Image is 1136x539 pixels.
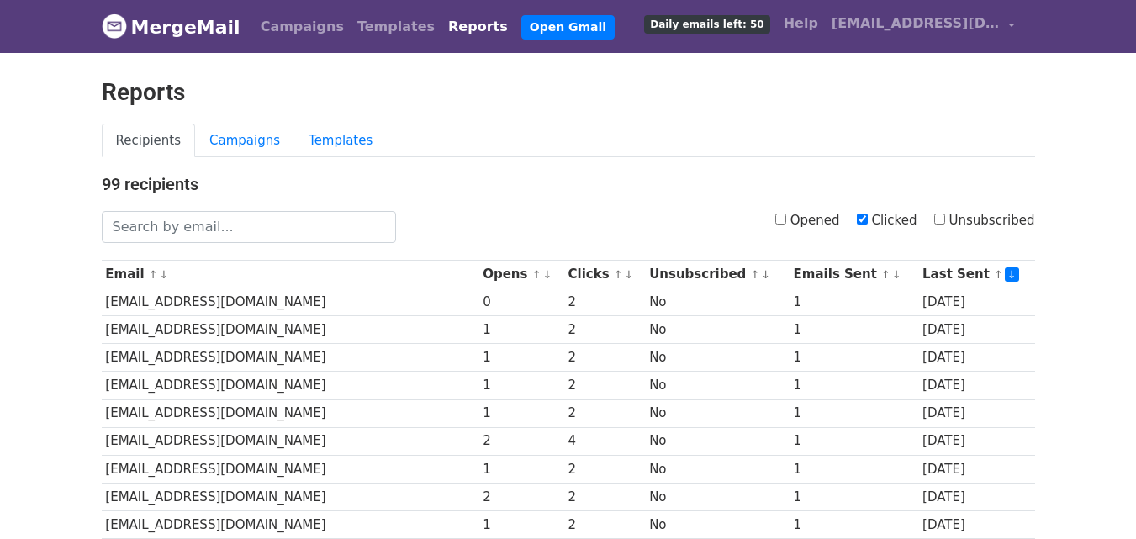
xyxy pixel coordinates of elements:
td: 1 [478,344,563,372]
td: [DATE] [918,427,1034,455]
a: ↑ [532,268,542,281]
h4: 99 recipients [102,174,1035,194]
td: 2 [564,344,646,372]
td: [EMAIL_ADDRESS][DOMAIN_NAME] [102,427,479,455]
td: No [645,316,789,344]
td: 2 [564,372,646,399]
a: Templates [294,124,387,158]
th: Email [102,261,479,288]
input: Opened [775,214,786,225]
td: 1 [478,455,563,483]
a: ↑ [614,268,623,281]
td: 2 [564,288,646,316]
a: Templates [351,10,441,44]
a: Help [777,7,825,40]
td: 1 [478,399,563,427]
td: 1 [790,399,918,427]
td: [EMAIL_ADDRESS][DOMAIN_NAME] [102,510,479,538]
td: [DATE] [918,316,1034,344]
td: [DATE] [918,344,1034,372]
td: [DATE] [918,288,1034,316]
td: 1 [790,427,918,455]
label: Clicked [857,211,917,230]
th: Unsubscribed [645,261,789,288]
td: [DATE] [918,510,1034,538]
td: No [645,455,789,483]
td: [EMAIL_ADDRESS][DOMAIN_NAME] [102,483,479,510]
td: 1 [790,483,918,510]
a: ↑ [994,268,1003,281]
a: ↑ [881,268,890,281]
td: No [645,510,789,538]
a: ↓ [625,268,634,281]
td: [DATE] [918,455,1034,483]
td: 1 [790,344,918,372]
td: 4 [564,427,646,455]
td: 2 [564,510,646,538]
a: Reports [441,10,515,44]
td: [EMAIL_ADDRESS][DOMAIN_NAME] [102,399,479,427]
a: ↓ [160,268,169,281]
td: [DATE] [918,483,1034,510]
a: Recipients [102,124,196,158]
td: No [645,344,789,372]
td: 1 [478,372,563,399]
td: 1 [790,316,918,344]
td: [DATE] [918,399,1034,427]
td: 1 [478,316,563,344]
a: Campaigns [195,124,294,158]
td: 0 [478,288,563,316]
label: Unsubscribed [934,211,1035,230]
td: [EMAIL_ADDRESS][DOMAIN_NAME] [102,316,479,344]
a: ↓ [1005,267,1019,282]
td: [EMAIL_ADDRESS][DOMAIN_NAME] [102,455,479,483]
a: ↓ [892,268,901,281]
td: 1 [790,455,918,483]
td: 2 [564,399,646,427]
img: MergeMail logo [102,13,127,39]
td: 2 [478,483,563,510]
th: Opens [478,261,563,288]
h2: Reports [102,78,1035,107]
td: [EMAIL_ADDRESS][DOMAIN_NAME] [102,288,479,316]
td: No [645,399,789,427]
td: 2 [564,483,646,510]
td: 2 [564,316,646,344]
th: Clicks [564,261,646,288]
span: [EMAIL_ADDRESS][DOMAIN_NAME] [832,13,1000,34]
td: 1 [478,510,563,538]
th: Emails Sent [790,261,918,288]
a: [EMAIL_ADDRESS][DOMAIN_NAME] [825,7,1022,46]
a: ↑ [751,268,760,281]
td: [DATE] [918,372,1034,399]
td: 2 [564,455,646,483]
input: Clicked [857,214,868,225]
th: Last Sent [918,261,1034,288]
td: No [645,372,789,399]
span: Daily emails left: 50 [644,15,769,34]
td: 1 [790,288,918,316]
td: 2 [478,427,563,455]
td: [EMAIL_ADDRESS][DOMAIN_NAME] [102,372,479,399]
td: 1 [790,510,918,538]
a: Campaigns [254,10,351,44]
input: Search by email... [102,211,396,243]
a: Open Gmail [521,15,615,40]
td: 1 [790,372,918,399]
a: ↓ [542,268,552,281]
a: Daily emails left: 50 [637,7,776,40]
a: ↑ [149,268,158,281]
td: No [645,483,789,510]
td: [EMAIL_ADDRESS][DOMAIN_NAME] [102,344,479,372]
a: ↓ [761,268,770,281]
td: No [645,288,789,316]
a: MergeMail [102,9,240,45]
td: No [645,427,789,455]
input: Unsubscribed [934,214,945,225]
label: Opened [775,211,840,230]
